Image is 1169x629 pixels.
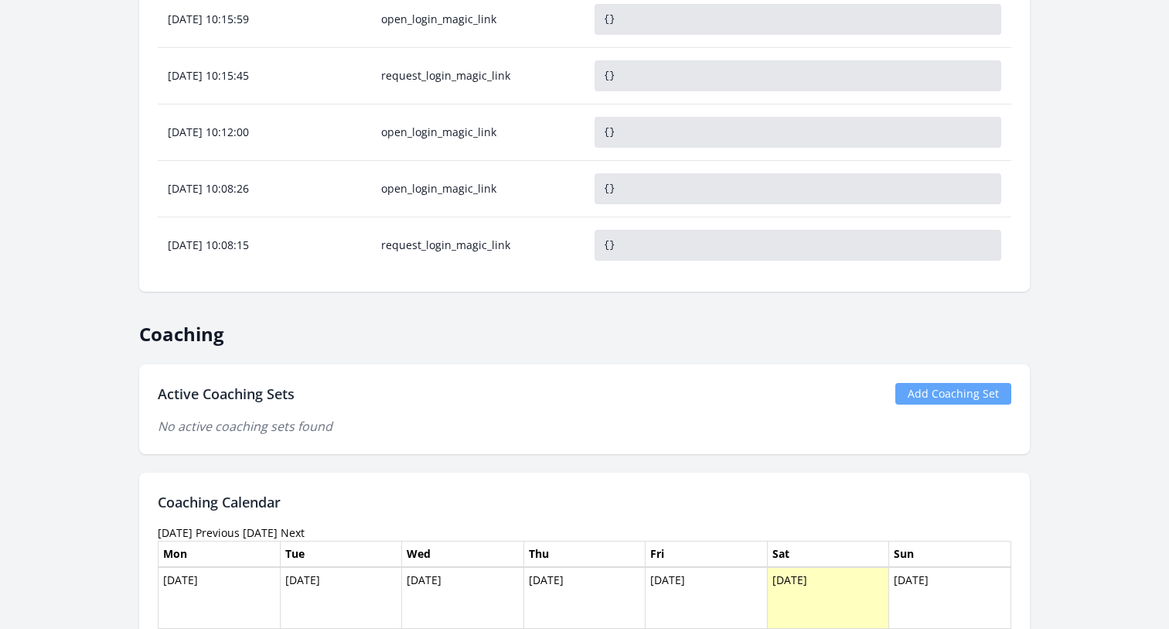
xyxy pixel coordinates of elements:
[402,541,524,567] th: Wed
[372,238,584,253] div: request_login_magic_link
[139,310,1030,346] h2: Coaching
[889,567,1011,629] td: [DATE]
[595,60,1001,91] pre: {}
[523,541,646,567] th: Thu
[196,525,240,540] a: Previous
[595,230,1001,261] pre: {}
[158,68,370,84] div: [DATE] 10:15:45
[767,567,889,629] td: [DATE]
[280,541,402,567] th: Tue
[243,525,278,540] a: [DATE]
[158,125,370,140] div: [DATE] 10:12:00
[158,567,281,629] td: [DATE]
[158,491,1011,513] h2: Coaching Calendar
[372,12,584,27] div: open_login_magic_link
[158,541,281,567] th: Mon
[158,181,370,197] div: [DATE] 10:08:26
[895,383,1011,405] a: Add Coaching Set
[372,181,584,197] div: open_login_magic_link
[281,525,305,540] a: Next
[889,541,1011,567] th: Sun
[646,567,768,629] td: [DATE]
[402,567,524,629] td: [DATE]
[158,383,295,405] h2: Active Coaching Sets
[595,117,1001,148] pre: {}
[646,541,768,567] th: Fri
[158,12,370,27] div: [DATE] 10:15:59
[595,173,1001,204] pre: {}
[767,541,889,567] th: Sat
[523,567,646,629] td: [DATE]
[158,417,1011,436] p: No active coaching sets found
[372,125,584,140] div: open_login_magic_link
[595,4,1001,35] pre: {}
[372,68,584,84] div: request_login_magic_link
[280,567,402,629] td: [DATE]
[158,525,193,540] time: [DATE]
[158,238,370,253] div: [DATE] 10:08:15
